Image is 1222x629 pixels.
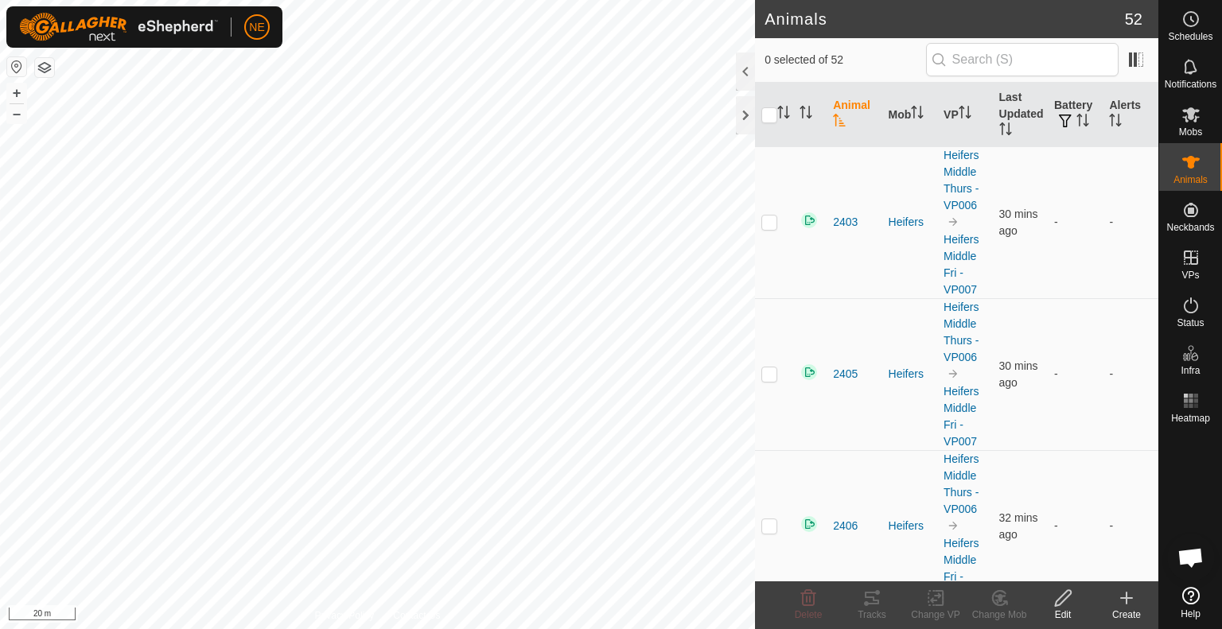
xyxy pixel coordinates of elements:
td: - [1048,146,1103,298]
a: Heifers Middle Thurs -VP006 [944,149,979,212]
div: Create [1095,608,1158,622]
span: 10 Oct 2025, 7:31 am [999,208,1038,237]
img: Gallagher Logo [19,13,218,41]
span: 2403 [833,214,858,231]
span: 2405 [833,366,858,382]
span: 52 [1125,7,1142,31]
td: - [1103,450,1158,602]
button: + [7,83,26,103]
span: Delete [795,609,823,620]
span: Status [1177,318,1204,328]
input: Search (S) [926,43,1119,76]
span: VPs [1181,270,1199,280]
div: Tracks [840,608,904,622]
img: returning on [800,363,819,382]
p-sorticon: Activate to sort [1076,116,1089,129]
th: VP [937,83,992,147]
div: Heifers [889,366,931,382]
a: Contact Us [393,608,440,623]
a: Heifers Middle Fri -VP007 [944,537,979,600]
button: Reset Map [7,57,26,76]
td: - [1048,298,1103,450]
div: Change VP [904,608,967,622]
th: Mob [882,83,937,147]
img: returning on [800,211,819,230]
span: 2406 [833,518,858,534]
img: returning on [800,514,819,534]
th: Last Updated [993,83,1048,147]
button: – [7,104,26,123]
span: Animals [1173,175,1208,184]
td: - [1048,450,1103,602]
div: Heifers [889,518,931,534]
span: Heatmap [1171,414,1210,423]
div: Change Mob [967,608,1031,622]
p-sorticon: Activate to sort [911,108,924,121]
p-sorticon: Activate to sort [999,125,1012,138]
a: Heifers Middle Thurs -VP006 [944,301,979,363]
a: Help [1159,580,1222,625]
td: - [1103,298,1158,450]
span: Help [1181,609,1201,619]
p-sorticon: Activate to sort [1109,116,1122,129]
span: 10 Oct 2025, 7:31 am [999,359,1038,389]
span: Notifications [1165,80,1216,89]
span: Infra [1181,366,1200,375]
p-sorticon: Activate to sort [959,108,971,121]
th: Animal [827,83,881,147]
a: Heifers Middle Fri -VP007 [944,233,979,296]
td: - [1103,146,1158,298]
img: to [947,367,959,380]
img: to [947,215,959,228]
span: Schedules [1168,32,1212,41]
p-sorticon: Activate to sort [777,108,790,121]
th: Battery [1048,83,1103,147]
span: NE [249,19,264,36]
a: Heifers Middle Fri -VP007 [944,385,979,448]
button: Map Layers [35,58,54,77]
span: 0 selected of 52 [765,52,925,68]
p-sorticon: Activate to sort [800,108,812,121]
div: Edit [1031,608,1095,622]
div: Heifers [889,214,931,231]
div: Open chat [1167,534,1215,581]
th: Alerts [1103,83,1158,147]
span: Neckbands [1166,223,1214,232]
a: Privacy Policy [315,608,375,623]
h2: Animals [765,10,1125,29]
img: to [947,519,959,532]
p-sorticon: Activate to sort [833,116,846,129]
span: 10 Oct 2025, 7:29 am [999,511,1038,541]
a: Heifers Middle Thurs -VP006 [944,452,979,515]
span: Mobs [1179,127,1202,137]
